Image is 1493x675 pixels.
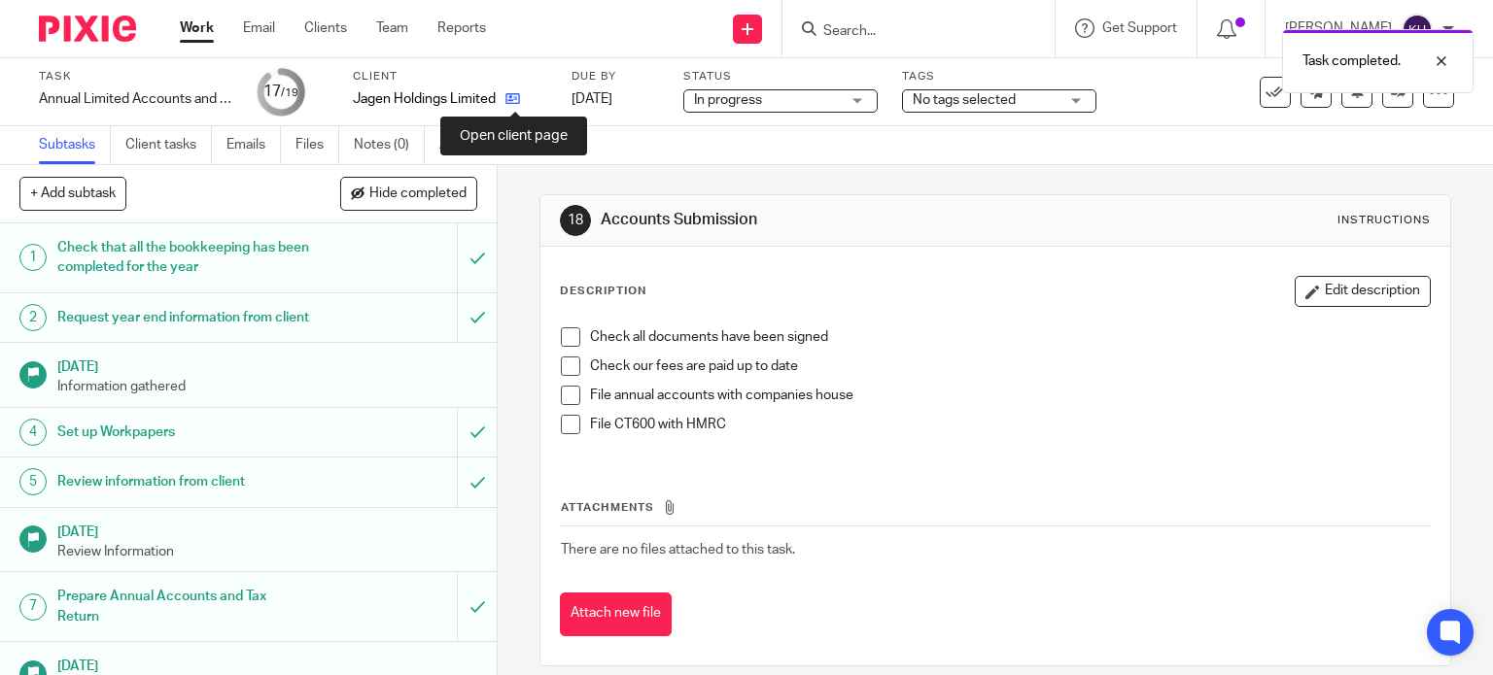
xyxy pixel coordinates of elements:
[1337,213,1431,228] div: Instructions
[572,69,659,84] label: Due by
[561,502,654,513] span: Attachments
[57,377,477,396] p: Information gathered
[263,81,298,103] div: 17
[1402,14,1433,45] img: svg%3E
[304,18,347,38] a: Clients
[39,16,136,42] img: Pixie
[57,418,311,447] h1: Set up Workpapers
[1302,51,1401,71] p: Task completed.
[57,303,311,332] h1: Request year end information from client
[694,93,762,107] span: In progress
[590,386,1431,405] p: File annual accounts with companies house
[353,69,547,84] label: Client
[1295,276,1431,307] button: Edit description
[39,69,233,84] label: Task
[281,87,298,98] small: /19
[354,126,425,164] a: Notes (0)
[57,542,477,561] p: Review Information
[19,177,126,210] button: + Add subtask
[376,18,408,38] a: Team
[57,518,477,542] h1: [DATE]
[19,304,47,331] div: 2
[439,126,514,164] a: Audit logs
[437,18,486,38] a: Reports
[19,593,47,621] div: 7
[369,186,467,202] span: Hide completed
[19,244,47,271] div: 1
[125,126,212,164] a: Client tasks
[39,126,111,164] a: Subtasks
[57,467,311,496] h1: Review information from client
[295,126,339,164] a: Files
[572,92,612,106] span: [DATE]
[19,468,47,495] div: 5
[57,233,311,283] h1: Check that all the bookkeeping has been completed for the year
[601,210,1036,230] h1: Accounts Submission
[57,353,477,377] h1: [DATE]
[590,356,1431,376] p: Check our fees are paid up to date
[57,582,311,631] h1: Prepare Annual Accounts and Tax Return
[560,205,591,236] div: 18
[39,89,233,109] div: Annual Limited Accounts and Corporation Tax Return
[19,419,47,446] div: 4
[243,18,275,38] a: Email
[340,177,477,210] button: Hide completed
[913,93,1016,107] span: No tags selected
[590,415,1431,434] p: File CT600 with HMRC
[561,543,795,557] span: There are no files attached to this task.
[180,18,214,38] a: Work
[560,284,646,299] p: Description
[226,126,281,164] a: Emails
[560,592,672,636] button: Attach new file
[353,89,496,109] p: Jagen Holdings Limited
[590,327,1431,347] p: Check all documents have been signed
[683,69,878,84] label: Status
